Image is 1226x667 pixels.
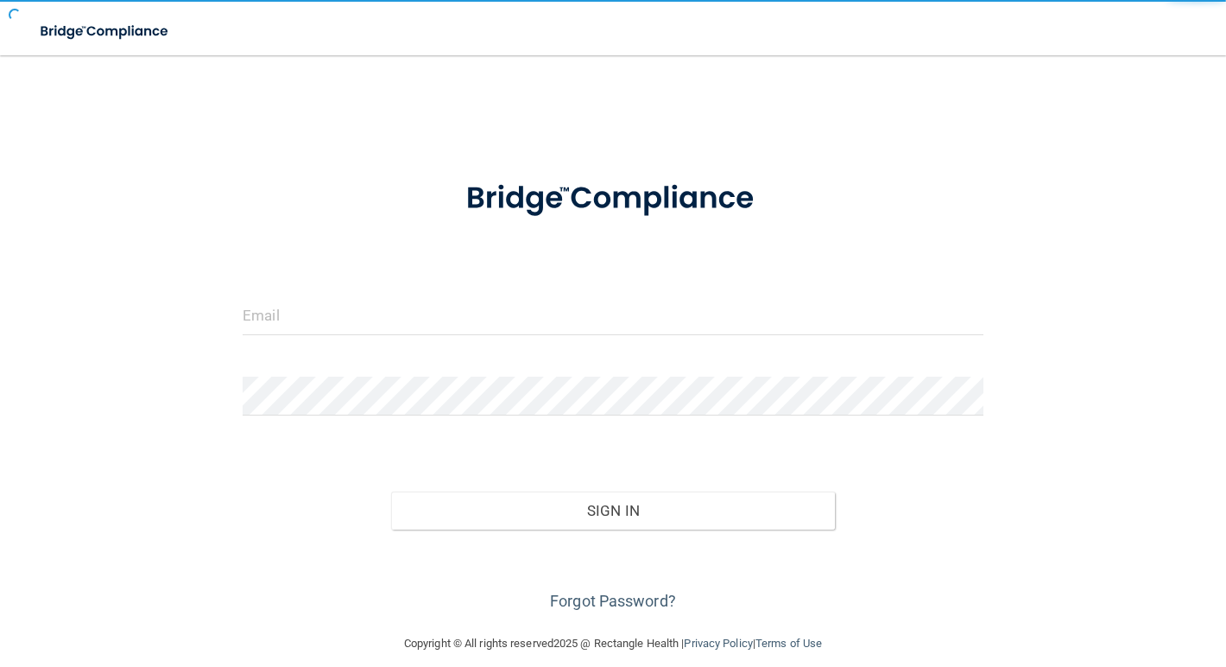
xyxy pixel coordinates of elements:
img: bridge_compliance_login_screen.278c3ca4.svg [434,159,792,238]
a: Terms of Use [755,637,822,650]
button: Sign In [391,492,836,530]
img: bridge_compliance_login_screen.278c3ca4.svg [26,14,185,49]
a: Privacy Policy [684,637,752,650]
a: Forgot Password? [550,592,676,610]
input: Email [243,296,983,335]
